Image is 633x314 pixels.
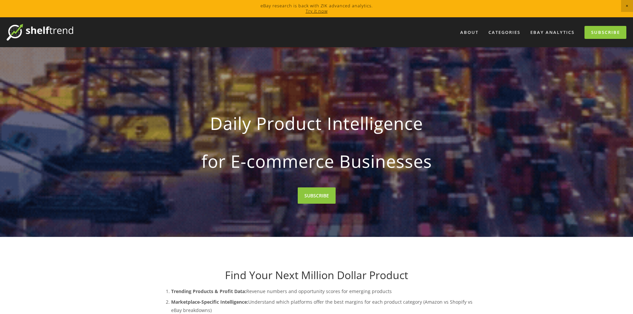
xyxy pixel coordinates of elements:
[171,288,246,294] strong: Trending Products & Profit Data:
[456,27,483,38] a: About
[306,8,328,14] a: Try it now
[171,299,248,305] strong: Marketplace-Specific Intelligence:
[168,146,465,177] strong: for E-commerce Businesses
[158,269,475,281] h1: Find Your Next Million Dollar Product
[298,187,336,204] a: SUBSCRIBE
[7,24,73,41] img: ShelfTrend
[484,27,525,38] div: Categories
[171,287,475,295] p: Revenue numbers and opportunity scores for emerging products
[526,27,579,38] a: eBay Analytics
[168,108,465,139] strong: Daily Product Intelligence
[584,26,626,39] a: Subscribe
